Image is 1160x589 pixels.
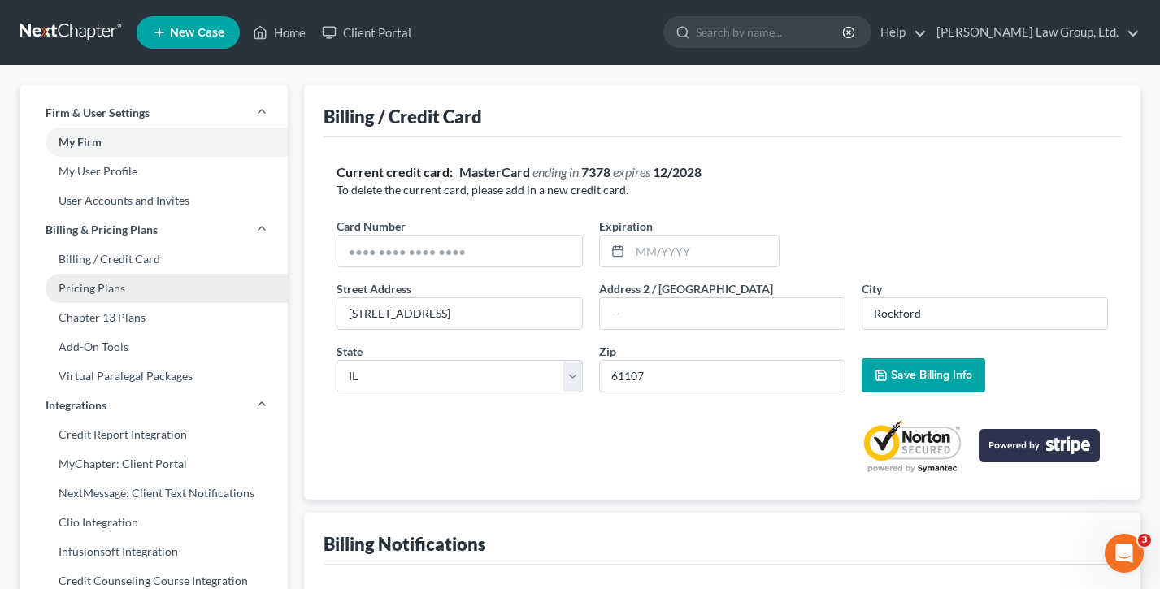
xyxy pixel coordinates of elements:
a: Billing & Pricing Plans [20,215,288,245]
a: Infusionsoft Integration [20,537,288,566]
img: Powered by Symantec [858,418,966,474]
input: XXXXX [599,360,845,392]
span: City [862,282,882,296]
span: Save Billing Info [891,368,972,382]
img: stripe-logo-2a7f7e6ca78b8645494d24e0ce0d7884cb2b23f96b22fa3b73b5b9e177486001.png [979,429,1100,462]
a: Add-On Tools [20,332,288,362]
a: Pricing Plans [20,274,288,303]
p: To delete the current card, please add in a new credit card. [337,182,1108,198]
a: Virtual Paralegal Packages [20,362,288,391]
span: Expiration [599,219,653,233]
iframe: Intercom live chat [1105,534,1144,573]
a: Norton Secured privacy certification [858,418,966,474]
span: 3 [1138,534,1151,547]
a: [PERSON_NAME] Law Group, Ltd. [928,18,1140,47]
a: Client Portal [314,18,419,47]
a: My Firm [20,128,288,157]
span: State [337,344,363,358]
a: Chapter 13 Plans [20,303,288,332]
a: Help [872,18,927,47]
a: NextMessage: Client Text Notifications [20,479,288,508]
a: Billing / Credit Card [20,245,288,274]
input: Enter street address [337,298,582,329]
input: Enter city [862,298,1107,329]
a: Firm & User Settings [20,98,288,128]
span: Firm & User Settings [46,105,150,121]
span: Address 2 / [GEOGRAPHIC_DATA] [599,282,773,296]
span: ending in [532,164,579,180]
a: Integrations [20,391,288,420]
span: Integrations [46,397,106,414]
input: -- [600,298,845,329]
span: Billing & Pricing Plans [46,222,158,238]
input: MM/YYYY [630,236,779,266]
div: Billing Notifications [324,532,486,556]
span: New Case [170,27,224,39]
strong: 7378 [581,164,610,180]
input: ●●●● ●●●● ●●●● ●●●● [337,236,582,266]
a: My User Profile [20,157,288,186]
strong: 12/2028 [653,164,702,180]
span: Street Address [337,282,411,296]
strong: MasterCard [459,164,530,180]
a: Clio Integration [20,508,288,537]
input: Search by name... [696,17,845,47]
span: Zip [599,344,616,358]
button: Save Billing Info [862,358,985,392]
div: Billing / Credit Card [324,105,482,128]
a: User Accounts and Invites [20,186,288,215]
a: MyChapter: Client Portal [20,449,288,479]
a: Credit Report Integration [20,420,288,449]
a: Home [245,18,314,47]
span: Card Number [337,219,406,233]
span: expires [613,164,650,180]
strong: Current credit card: [337,164,453,180]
